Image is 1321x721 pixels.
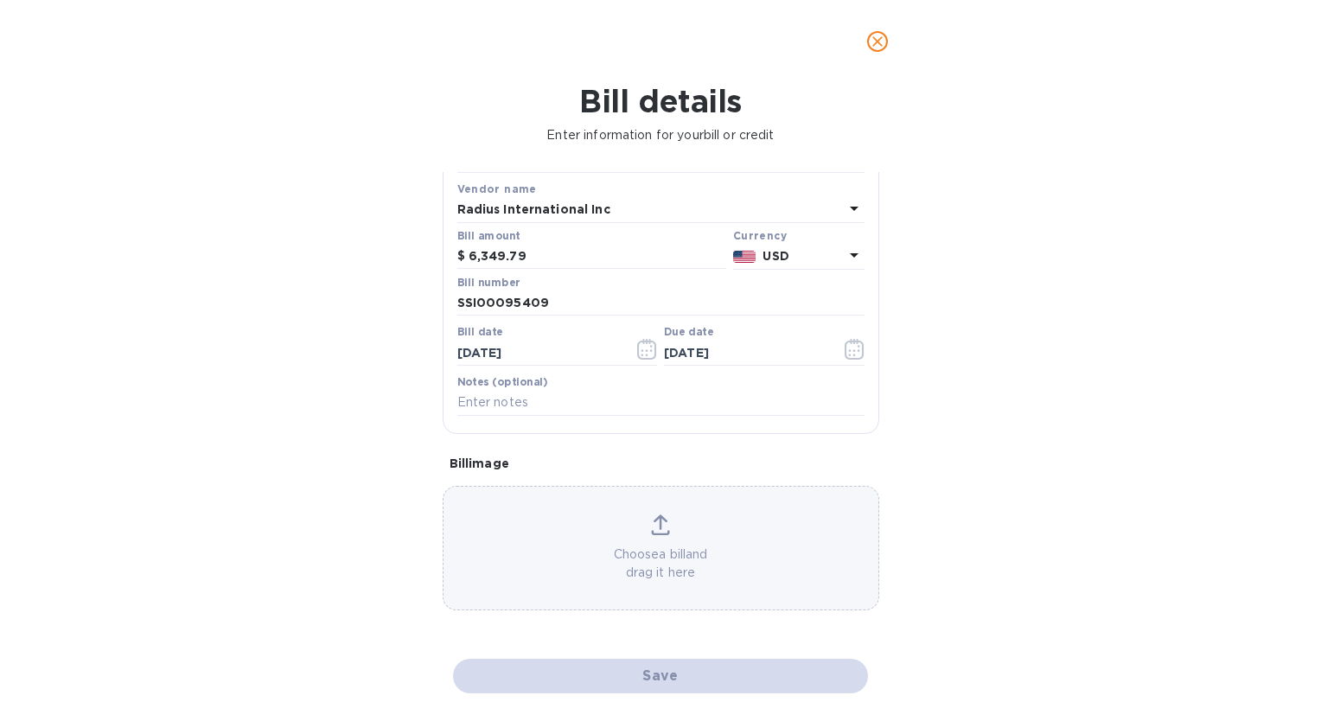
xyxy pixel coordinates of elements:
b: Radius International Inc [457,202,610,216]
p: Bill image [450,455,872,472]
label: Due date [664,328,713,338]
div: $ [457,244,469,270]
h1: Bill details [14,83,1307,119]
b: USD [763,249,788,263]
p: Enter information for your bill or credit [14,126,1307,144]
img: USD [733,251,756,263]
button: close [857,21,898,62]
b: Vendor name [457,182,537,195]
label: Bill date [457,328,503,338]
input: $ Enter bill amount [469,244,726,270]
label: Notes (optional) [457,377,548,387]
input: Enter notes [457,390,865,416]
input: Enter bill number [457,290,865,316]
p: Choose a bill and drag it here [444,546,878,582]
input: Select date [457,340,621,366]
input: Due date [664,340,827,366]
label: Bill number [457,278,520,288]
b: Currency [733,229,787,242]
label: Bill amount [457,231,520,241]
